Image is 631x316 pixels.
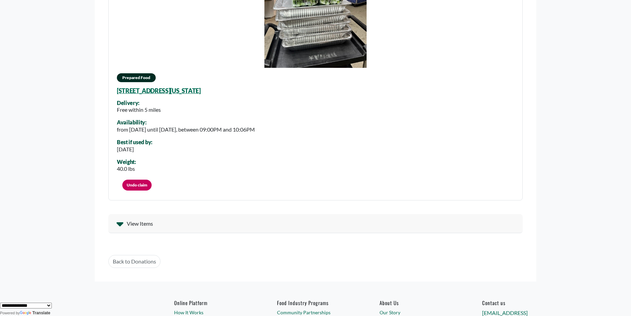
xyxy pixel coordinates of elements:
[117,106,161,114] div: Free within 5 miles
[117,73,156,82] span: Prepared Food
[380,300,457,306] a: About Us
[117,139,152,145] div: Best if used by:
[117,100,161,106] div: Delivery:
[277,300,354,306] h6: Food Industry Programs
[127,220,153,228] span: View Items
[117,87,201,94] a: [STREET_ADDRESS][US_STATE]
[20,311,50,315] a: Translate
[117,119,255,125] div: Availability:
[117,145,152,153] div: [DATE]
[117,165,136,173] div: 40.0 lbs
[117,159,136,165] div: Weight:
[20,311,32,316] img: Google Translate
[108,255,160,268] a: Back to Donations
[174,300,251,306] h6: Online Platform
[117,125,255,134] div: from [DATE] until [DATE], between 09:00PM and 10:06PM
[482,300,559,306] h6: Contact us
[122,180,152,191] a: Undo claim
